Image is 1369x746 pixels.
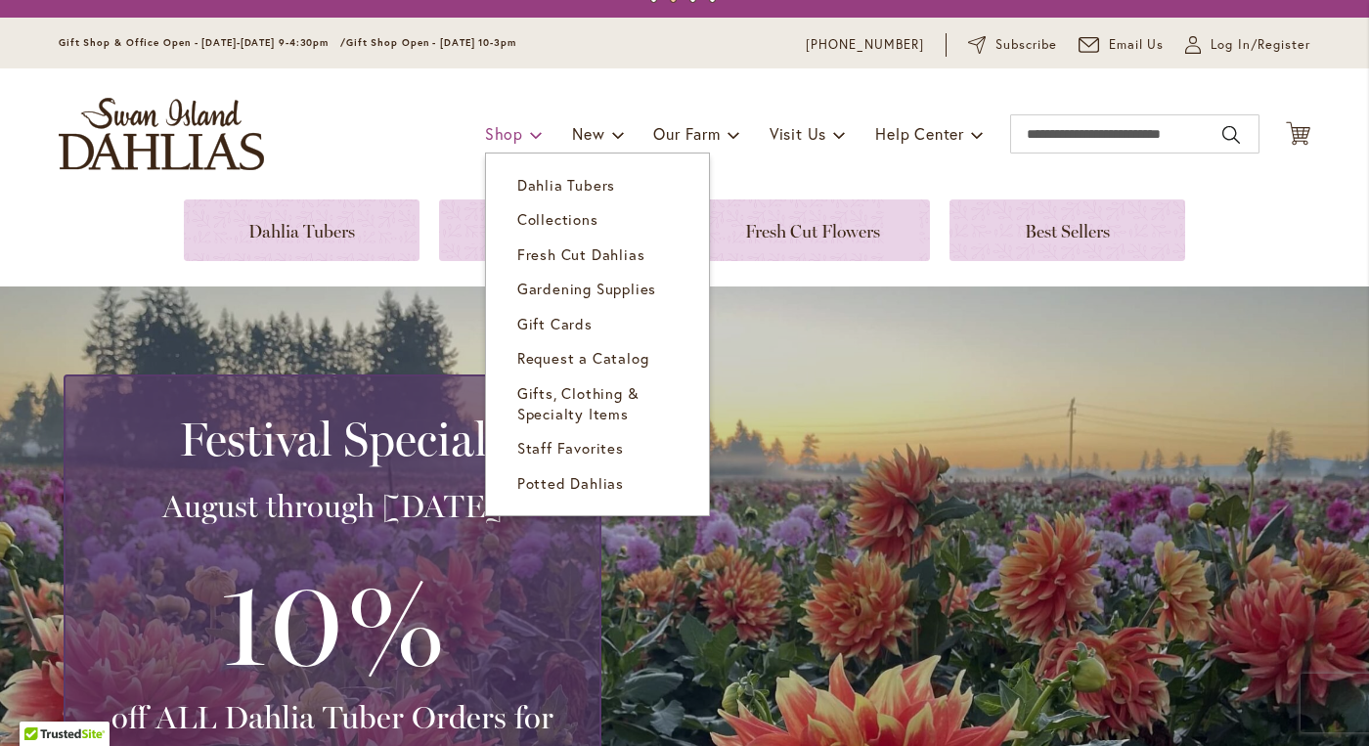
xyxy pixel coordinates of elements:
[968,35,1057,55] a: Subscribe
[653,123,720,144] span: Our Farm
[485,123,523,144] span: Shop
[517,438,624,458] span: Staff Favorites
[517,244,645,264] span: Fresh Cut Dahlias
[517,279,656,298] span: Gardening Supplies
[517,473,624,493] span: Potted Dahlias
[517,209,598,229] span: Collections
[995,35,1057,55] span: Subscribe
[517,175,615,195] span: Dahlia Tubers
[1185,35,1310,55] a: Log In/Register
[1079,35,1165,55] a: Email Us
[517,383,640,423] span: Gifts, Clothing & Specialty Items
[806,35,924,55] a: [PHONE_NUMBER]
[89,546,576,698] h3: 10%
[517,348,649,368] span: Request a Catalog
[346,36,516,49] span: Gift Shop Open - [DATE] 10-3pm
[89,412,576,466] h2: Festival Special
[89,487,576,526] h3: August through [DATE]
[59,36,346,49] span: Gift Shop & Office Open - [DATE]-[DATE] 9-4:30pm /
[486,307,709,341] a: Gift Cards
[1211,35,1310,55] span: Log In/Register
[770,123,826,144] span: Visit Us
[875,123,964,144] span: Help Center
[59,98,264,170] a: store logo
[572,123,604,144] span: New
[1109,35,1165,55] span: Email Us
